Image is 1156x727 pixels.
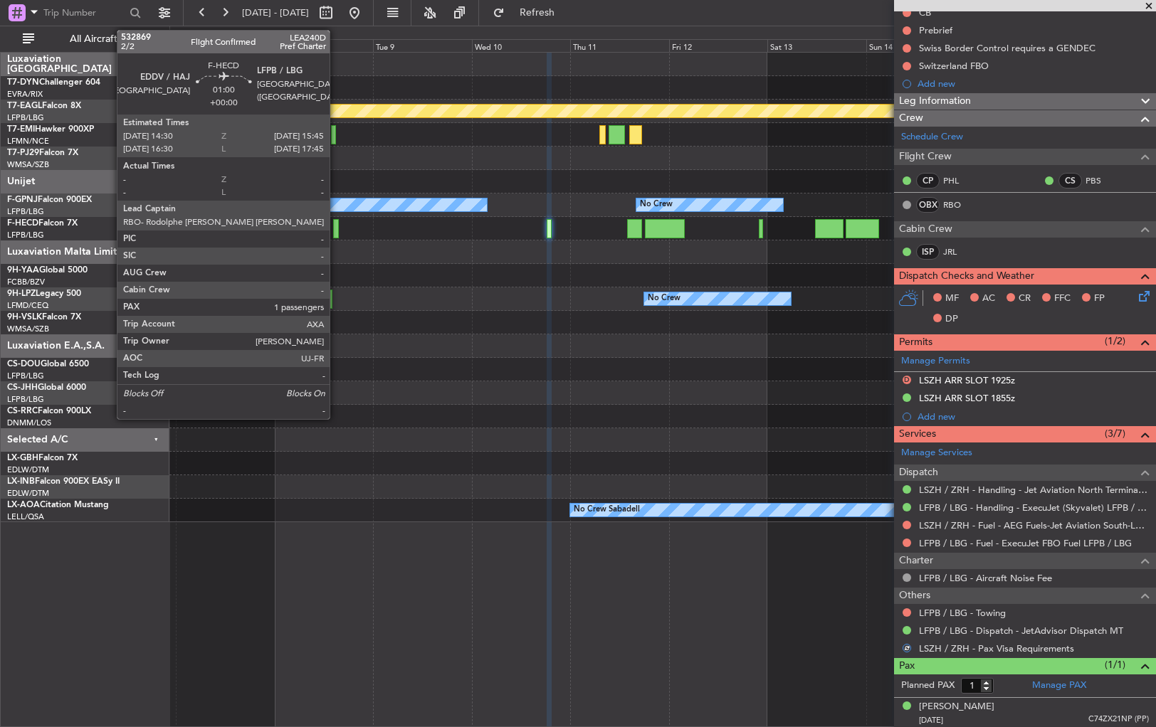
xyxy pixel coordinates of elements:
a: LFPB/LBG [7,394,44,405]
span: CR [1019,292,1031,306]
label: Planned PAX [901,679,955,693]
a: RBO [943,198,975,211]
a: LFPB/LBG [7,206,44,217]
span: CS-RRC [7,407,38,415]
a: EDLW/DTM [7,465,49,475]
div: Add new [918,78,1149,90]
a: LFPB/LBG [7,230,44,240]
span: CS-DOU [7,360,41,368]
a: JRL [943,245,975,258]
span: All Aircraft [37,34,150,44]
span: LX-GBH [7,454,38,462]
span: FP [1094,292,1105,306]
div: LSZH ARR SLOT 1855z [919,392,1015,404]
span: (1/2) [1105,334,1125,349]
div: Fri 12 [669,39,768,52]
span: Crew [899,110,923,127]
span: Cabin Crew [899,221,952,238]
span: (3/7) [1105,426,1125,441]
span: T7-DYN [7,78,39,87]
div: Prebrief [919,24,952,36]
span: 9H-LPZ [7,290,36,298]
a: Manage Permits [901,354,970,368]
span: C74ZX21NP (PP) [1088,713,1149,726]
div: Thu 11 [570,39,669,52]
span: Others [899,588,930,604]
div: Sun 7 [176,39,275,52]
span: Permits [899,334,932,351]
span: FFC [1054,292,1071,306]
div: Add new [918,410,1149,423]
a: 9H-LPZLegacy 500 [7,290,81,298]
div: Swiss Border Control requires a GENDEC [919,42,1095,54]
a: LSZH / ZRH - Fuel - AEG Fuels-Jet Aviation South-LSZH/ZRH [919,519,1149,531]
div: Switzerland FBO [919,60,989,72]
span: [DATE] - [DATE] [242,6,309,19]
a: PHL [943,174,975,187]
span: F-GPNJ [7,196,38,204]
div: Sat 13 [767,39,866,52]
a: CS-DOUGlobal 6500 [7,360,89,368]
span: Services [899,426,936,442]
a: LSZH / ZRH - Handling - Jet Aviation North Terminal LSZH / ZRH [919,484,1149,496]
span: Dispatch [899,465,938,481]
span: T7-EAGL [7,102,42,110]
a: WMSA/SZB [7,324,49,334]
a: LFPB/LBG [7,112,44,123]
a: LFPB / LBG - Towing [919,607,1006,619]
span: 9H-VSLK [7,313,42,322]
button: Refresh [486,1,572,24]
a: LFMD/CEQ [7,300,48,311]
a: Schedule Crew [901,130,963,144]
div: No Crew [640,194,673,216]
span: F-HECD [7,219,38,228]
a: T7-EMIHawker 900XP [7,125,94,134]
div: LSZH ARR SLOT 1925z [919,374,1015,386]
a: CS-JHHGlobal 6000 [7,383,86,392]
span: T7-PJ29 [7,149,39,157]
a: LELL/QSA [7,511,44,522]
span: AC [982,292,995,306]
span: T7-EMI [7,125,35,134]
a: T7-PJ29Falcon 7X [7,149,78,157]
a: LFPB / LBG - Handling - ExecuJet (Skyvalet) LFPB / LBG [919,502,1149,514]
a: LFPB / LBG - Fuel - ExecuJet FBO Fuel LFPB / LBG [919,537,1132,549]
a: LX-GBHFalcon 7X [7,454,78,462]
span: Charter [899,553,933,569]
a: T7-DYNChallenger 604 [7,78,100,87]
span: Leg Information [899,93,971,110]
a: 9H-VSLKFalcon 7X [7,313,81,322]
div: [DATE] [172,28,196,41]
a: WMSA/SZB [7,159,49,170]
input: Trip Number [43,2,125,23]
a: LX-AOACitation Mustang [7,501,109,509]
div: Tue 9 [373,39,472,52]
div: Wed 10 [472,39,571,52]
a: LFMN/NCE [7,136,49,147]
div: CB [919,6,931,18]
a: LFPB / LBG - Aircraft Noise Fee [919,572,1052,584]
div: CP [916,173,940,189]
span: Dispatch Checks and Weather [899,268,1034,285]
span: CS-JHH [7,383,38,392]
a: Manage Services [901,446,972,460]
a: EDLW/DTM [7,488,49,499]
a: LFPB / LBG - Dispatch - JetAdvisor Dispatch MT [919,625,1123,637]
a: LX-INBFalcon 900EX EASy II [7,477,120,486]
a: 9H-YAAGlobal 5000 [7,266,88,275]
span: 9H-YAA [7,266,39,275]
a: F-HECDFalcon 7X [7,219,78,228]
span: Pax [899,658,915,674]
a: DNMM/LOS [7,418,51,428]
a: T7-EAGLFalcon 8X [7,102,81,110]
div: No Crew [648,288,681,309]
div: CS [1058,173,1082,189]
span: LX-INB [7,477,35,486]
span: MF [945,292,959,306]
span: (1/1) [1105,657,1125,672]
button: All Aircraft [16,28,154,51]
a: LFPB/LBG [7,371,44,381]
a: FCBB/BZV [7,277,45,287]
span: [DATE] [919,715,943,726]
div: Sun 14 [866,39,965,52]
